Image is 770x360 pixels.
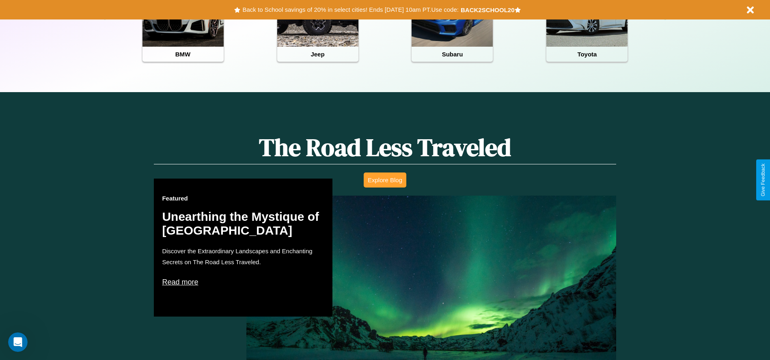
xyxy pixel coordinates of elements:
div: Give Feedback [760,164,766,196]
h4: Jeep [277,47,358,62]
p: Discover the Extraordinary Landscapes and Enchanting Secrets on The Road Less Traveled. [162,246,324,267]
h3: Featured [162,195,324,202]
h4: Toyota [546,47,628,62]
h4: Subaru [412,47,493,62]
button: Explore Blog [364,172,406,188]
b: BACK2SCHOOL20 [461,6,515,13]
iframe: Intercom live chat [8,332,28,352]
h4: BMW [142,47,224,62]
button: Back to School savings of 20% in select cities! Ends [DATE] 10am PT.Use code: [240,4,460,15]
h1: The Road Less Traveled [154,131,616,164]
h2: Unearthing the Mystique of [GEOGRAPHIC_DATA] [162,210,324,237]
p: Read more [162,276,324,289]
